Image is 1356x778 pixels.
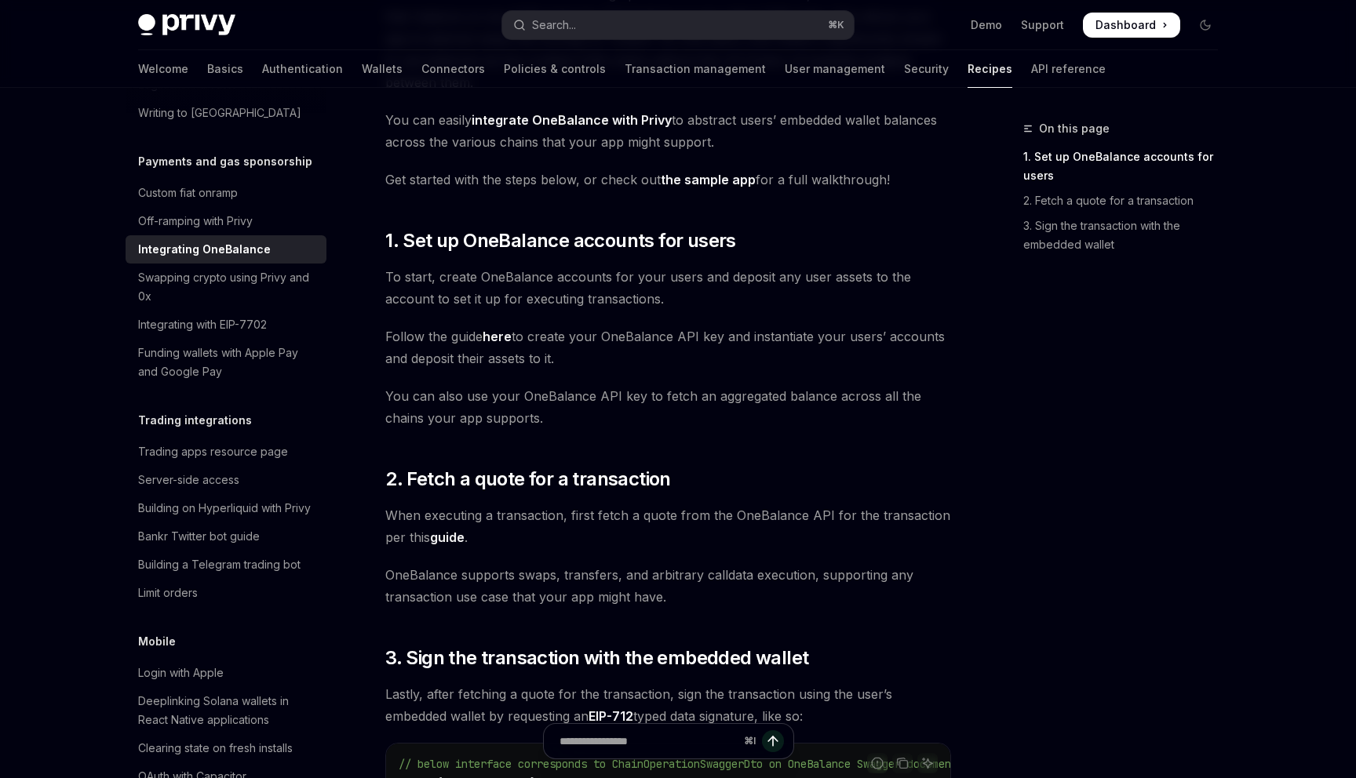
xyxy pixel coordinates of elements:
span: Dashboard [1095,17,1156,33]
div: Search... [532,16,576,35]
a: Off-ramping with Privy [126,207,326,235]
div: Off-ramping with Privy [138,212,253,231]
div: Login with Apple [138,663,224,682]
span: Lastly, after fetching a quote for the transaction, sign the transaction using the user’s embedde... [385,683,951,727]
img: dark logo [138,14,235,36]
a: Connectors [421,50,485,88]
button: Send message [762,730,784,752]
a: Writing to [GEOGRAPHIC_DATA] [126,99,326,127]
a: Login with Apple [126,659,326,687]
a: Welcome [138,50,188,88]
span: You can also use your OneBalance API key to fetch an aggregated balance across all the chains you... [385,385,951,429]
a: Server-side access [126,466,326,494]
a: 3. Sign the transaction with the embedded wallet [1023,213,1230,257]
a: Support [1021,17,1064,33]
a: Transaction management [625,50,766,88]
a: Integrating with EIP-7702 [126,311,326,339]
a: Swapping crypto using Privy and 0x [126,264,326,311]
div: Building a Telegram trading bot [138,555,301,574]
a: User management [785,50,885,88]
a: Building a Telegram trading bot [126,551,326,579]
a: Dashboard [1083,13,1180,38]
a: Recipes [968,50,1012,88]
h5: Payments and gas sponsorship [138,152,312,171]
div: Integrating OneBalance [138,240,271,259]
a: Building on Hyperliquid with Privy [126,494,326,522]
a: Demo [971,17,1002,33]
a: Authentication [262,50,343,88]
button: Open search [502,11,854,39]
a: EIP-712 [589,708,633,725]
span: On this page [1039,119,1110,138]
div: Swapping crypto using Privy and 0x [138,268,317,306]
a: Limit orders [126,579,326,607]
a: API reference [1031,50,1106,88]
h5: Mobile [138,632,176,651]
div: Server-side access [138,471,239,489]
span: 1. Set up OneBalance accounts for users [385,228,736,253]
a: Trading apps resource page [126,438,326,466]
a: 1. Set up OneBalance accounts for users [1023,144,1230,188]
a: Wallets [362,50,403,88]
div: Bankr Twitter bot guide [138,527,260,546]
span: Get started with the steps below, or check out for a full walkthrough! [385,169,951,191]
a: 2. Fetch a quote for a transaction [1023,188,1230,213]
a: Deeplinking Solana wallets in React Native applications [126,687,326,734]
a: Policies & controls [504,50,606,88]
a: the sample app [661,172,756,188]
a: Basics [207,50,243,88]
a: Integrating OneBalance [126,235,326,264]
div: Funding wallets with Apple Pay and Google Pay [138,344,317,381]
a: integrate OneBalance with Privy [472,112,672,129]
span: When executing a transaction, first fetch a quote from the OneBalance API for the transaction per... [385,504,951,548]
div: Trading apps resource page [138,442,288,461]
h5: Trading integrations [138,411,252,430]
span: To start, create OneBalance accounts for your users and deposit any user assets to the account to... [385,266,951,310]
span: Follow the guide to create your OneBalance API key and instantiate your users’ accounts and depos... [385,325,951,369]
a: Bankr Twitter bot guide [126,522,326,551]
input: Ask a question... [560,724,738,758]
div: Building on Hyperliquid with Privy [138,499,311,518]
a: Clearing state on fresh installs [126,734,326,762]
div: Clearing state on fresh installs [138,739,293,758]
span: OneBalance supports swaps, transfers, and arbitrary calldata execution, supporting any transactio... [385,564,951,608]
a: Security [904,50,949,88]
span: 2. Fetch a quote for a transaction [385,467,671,492]
span: 3. Sign the transaction with the embedded wallet [385,645,808,671]
span: ⌘ K [828,19,844,31]
div: Writing to [GEOGRAPHIC_DATA] [138,104,301,122]
a: Funding wallets with Apple Pay and Google Pay [126,339,326,386]
div: Custom fiat onramp [138,184,238,202]
div: Limit orders [138,583,198,602]
a: Custom fiat onramp [126,179,326,207]
a: guide [430,529,465,546]
a: here [483,329,512,345]
div: Integrating with EIP-7702 [138,315,267,334]
div: Deeplinking Solana wallets in React Native applications [138,692,317,729]
button: Toggle dark mode [1193,13,1218,38]
span: You can easily to abstract users’ embedded wallet balances across the various chains that your ap... [385,109,951,153]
